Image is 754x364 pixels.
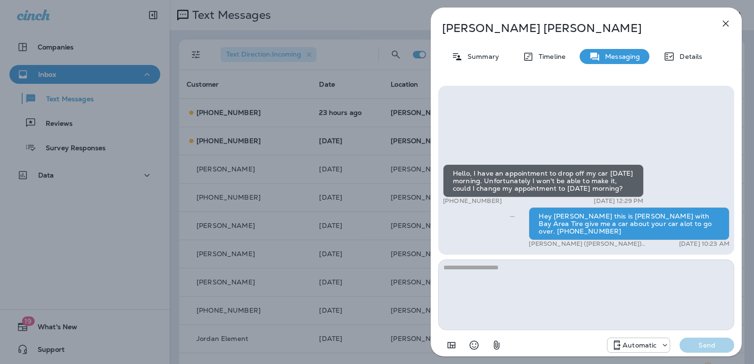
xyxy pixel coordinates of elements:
[623,341,656,349] p: Automatic
[465,336,484,355] button: Select an emoji
[534,53,565,60] p: Timeline
[675,53,702,60] p: Details
[600,53,640,60] p: Messaging
[529,207,729,240] div: Hey [PERSON_NAME] this is [PERSON_NAME] with Bay Area Tire give me a car about your car alot to g...
[443,164,644,197] div: Hello, I have an appointment to drop off my car [DATE] morning. Unfortunately I won't be able to ...
[510,211,515,220] span: Sent
[594,197,643,205] p: [DATE] 12:29 PM
[463,53,499,60] p: Summary
[442,22,699,35] p: [PERSON_NAME] [PERSON_NAME]
[529,240,649,248] p: [PERSON_NAME] ([PERSON_NAME]) [PERSON_NAME]
[442,336,461,355] button: Add in a premade template
[443,197,502,205] p: [PHONE_NUMBER]
[679,240,729,248] p: [DATE] 10:23 AM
